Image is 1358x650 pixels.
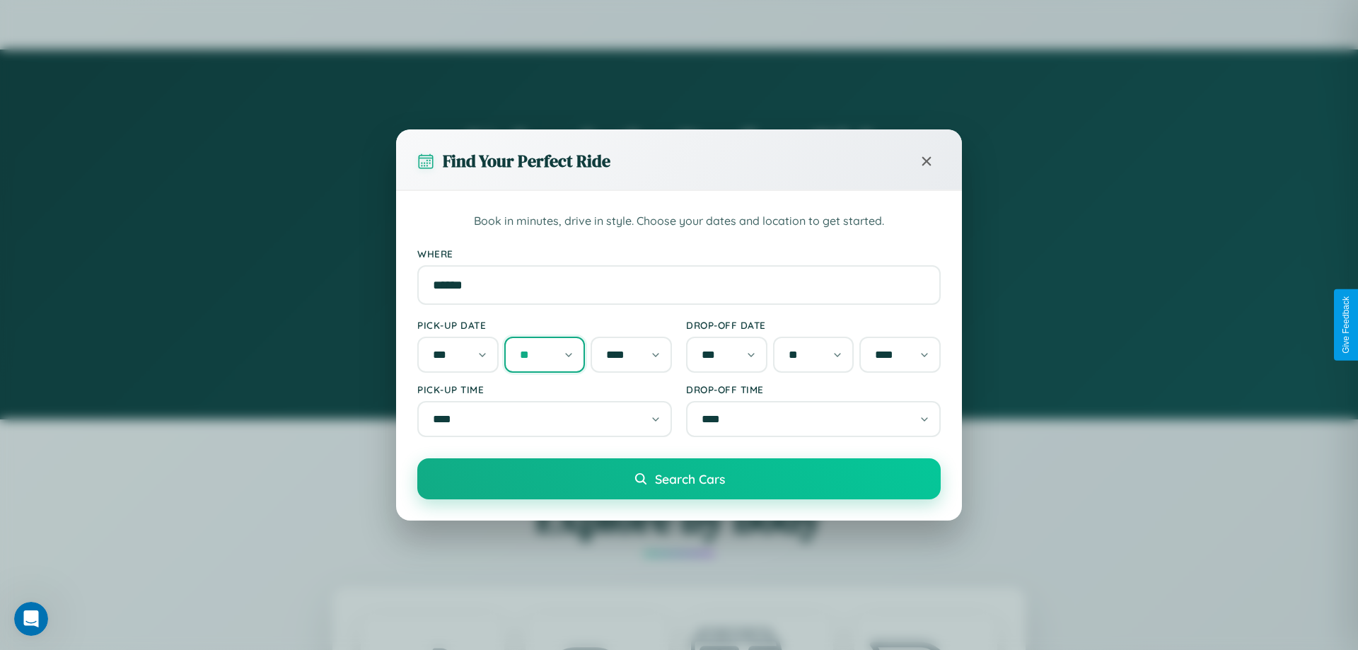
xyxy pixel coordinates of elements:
[655,471,725,487] span: Search Cars
[443,149,610,173] h3: Find Your Perfect Ride
[417,383,672,395] label: Pick-up Time
[417,248,941,260] label: Where
[417,458,941,499] button: Search Cars
[686,319,941,331] label: Drop-off Date
[686,383,941,395] label: Drop-off Time
[417,212,941,231] p: Book in minutes, drive in style. Choose your dates and location to get started.
[417,319,672,331] label: Pick-up Date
